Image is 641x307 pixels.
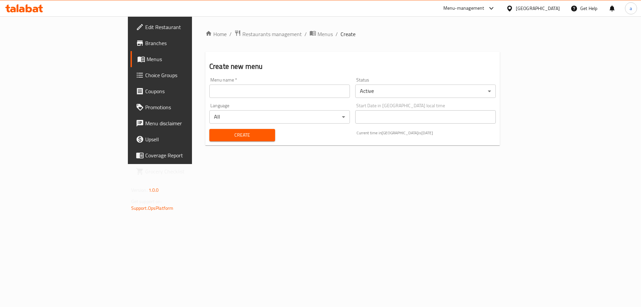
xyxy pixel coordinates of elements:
span: Version: [131,186,148,194]
a: Branches [131,35,235,51]
a: Grocery Checklist [131,163,235,179]
div: All [209,110,350,124]
span: Get support on: [131,197,162,206]
a: Promotions [131,99,235,115]
span: Restaurants management [242,30,302,38]
span: Promotions [145,103,230,111]
div: Menu-management [443,4,484,12]
button: Create [209,129,275,141]
li: / [304,30,307,38]
div: Active [355,85,496,98]
span: Upsell [145,135,230,143]
h2: Create new menu [209,61,496,71]
a: Menus [131,51,235,67]
a: Menus [309,30,333,38]
span: Menu disclaimer [145,119,230,127]
li: / [336,30,338,38]
span: Edit Restaurant [145,23,230,31]
a: Coverage Report [131,147,235,163]
span: Create [215,131,270,139]
nav: breadcrumb [205,30,500,38]
span: Menus [317,30,333,38]
span: Coupons [145,87,230,95]
a: Upsell [131,131,235,147]
span: a [630,5,632,12]
span: 1.0.0 [149,186,159,194]
span: Coverage Report [145,151,230,159]
a: Coupons [131,83,235,99]
div: [GEOGRAPHIC_DATA] [516,5,560,12]
a: Menu disclaimer [131,115,235,131]
input: Please enter Menu name [209,85,350,98]
span: Grocery Checklist [145,167,230,175]
span: Branches [145,39,230,47]
a: Support.OpsPlatform [131,204,174,212]
span: Menus [147,55,230,63]
p: Current time in [GEOGRAPHIC_DATA] is [DATE] [357,130,496,136]
a: Edit Restaurant [131,19,235,35]
span: Choice Groups [145,71,230,79]
a: Choice Groups [131,67,235,83]
a: Restaurants management [234,30,302,38]
span: Create [341,30,356,38]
